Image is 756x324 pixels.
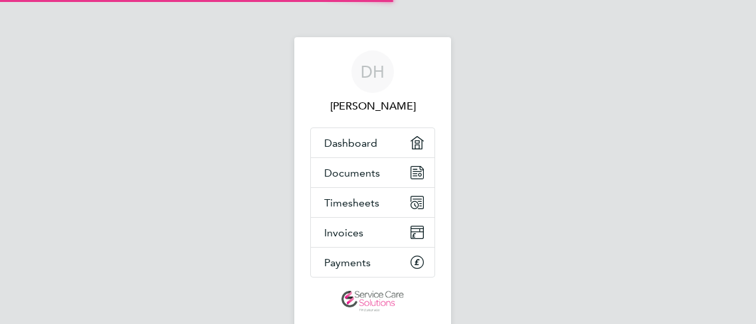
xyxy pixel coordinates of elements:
[311,248,434,277] a: Payments
[310,50,435,114] a: DH[PERSON_NAME]
[311,218,434,247] a: Invoices
[324,167,380,179] span: Documents
[311,188,434,217] a: Timesheets
[310,98,435,114] span: Deanne Hendrickson-Taylor
[324,197,379,209] span: Timesheets
[311,158,434,187] a: Documents
[324,226,363,239] span: Invoices
[310,291,435,312] a: Go to home page
[341,291,404,312] img: servicecare-logo-retina.png
[311,128,434,157] a: Dashboard
[361,63,385,80] span: DH
[324,256,371,269] span: Payments
[324,137,377,149] span: Dashboard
